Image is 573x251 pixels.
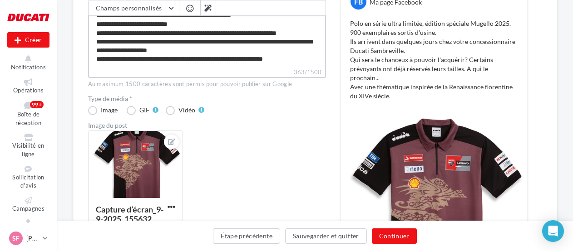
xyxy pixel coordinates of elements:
span: Opérations [13,87,44,94]
a: Sf [PERSON_NAME] [PERSON_NAME] [7,230,49,247]
p: [PERSON_NAME] [PERSON_NAME] [26,234,39,243]
div: Open Intercom Messenger [542,220,564,242]
div: Image [101,107,118,113]
span: Campagnes [12,205,44,212]
p: Polo en série ultra limitée, édition spéciale Mugello 2025. 900 exemplaires sortis d'usine. Ils a... [350,19,518,101]
a: Contacts [7,217,49,237]
a: Opérations [7,77,49,96]
span: Notifications [11,63,46,71]
a: Campagnes [7,195,49,214]
div: 99+ [30,101,44,108]
button: Notifications [7,53,49,73]
span: Visibilité en ligne [12,142,44,158]
button: Continuer [372,228,417,244]
div: Au maximum 1500 caractères sont permis pour pouvoir publier sur Google [88,80,326,88]
a: Boîte de réception99+ [7,99,49,128]
div: Nouvelle campagne [7,32,49,48]
span: Champs personnalisés [96,4,162,12]
span: Boîte de réception [15,111,41,127]
div: GIF [139,107,149,113]
span: Sf [12,234,20,243]
button: Champs personnalisés [89,0,179,16]
div: Vidéo [178,107,195,113]
div: Image du post [88,122,326,129]
label: 363/1500 [88,68,326,78]
label: Type de média * [88,96,326,102]
a: Sollicitation d'avis [7,164,49,191]
span: Sollicitation d'avis [12,174,44,189]
div: Capture d’écran_9-9-2025_155632_ [96,204,163,224]
button: Sauvegarder et quitter [285,228,367,244]
button: Étape précédente [213,228,280,244]
button: Créer [7,32,49,48]
a: Visibilité en ligne [7,132,49,159]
